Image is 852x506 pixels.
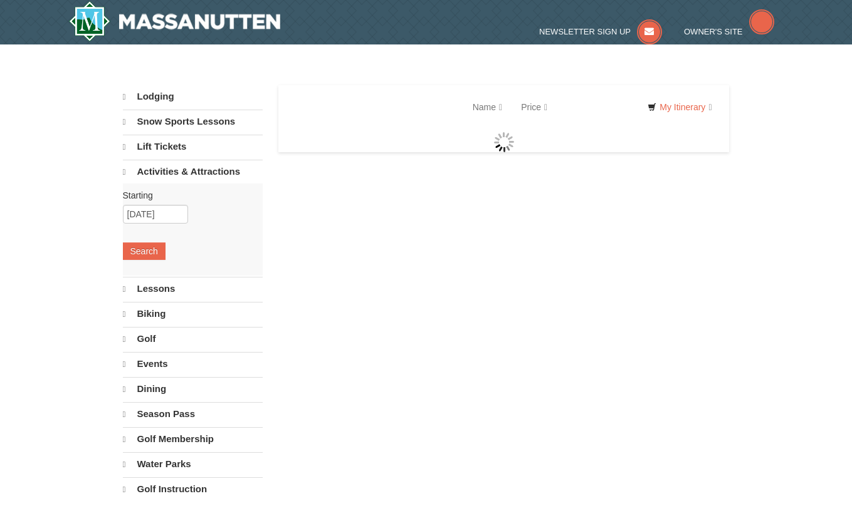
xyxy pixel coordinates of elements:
[123,277,263,301] a: Lessons
[123,452,263,476] a: Water Parks
[123,352,263,376] a: Events
[539,27,631,36] span: Newsletter Sign Up
[123,327,263,351] a: Golf
[123,160,263,183] a: Activities & Attractions
[494,132,514,152] img: wait gif
[512,95,557,120] a: Price
[123,402,263,426] a: Season Pass
[123,377,263,401] a: Dining
[123,477,263,501] a: Golf Instruction
[123,189,253,202] label: Starting
[123,110,263,133] a: Snow Sports Lessons
[69,1,281,41] img: Massanutten Resort Logo
[123,302,263,326] a: Biking
[539,27,662,36] a: Newsletter Sign Up
[123,135,263,158] a: Lift Tickets
[684,27,774,36] a: Owner's Site
[684,27,743,36] span: Owner's Site
[639,98,720,116] a: My Itinerary
[69,1,281,41] a: Massanutten Resort
[123,427,263,451] a: Golf Membership
[123,85,263,108] a: Lodging
[123,242,166,260] button: Search
[463,95,512,120] a: Name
